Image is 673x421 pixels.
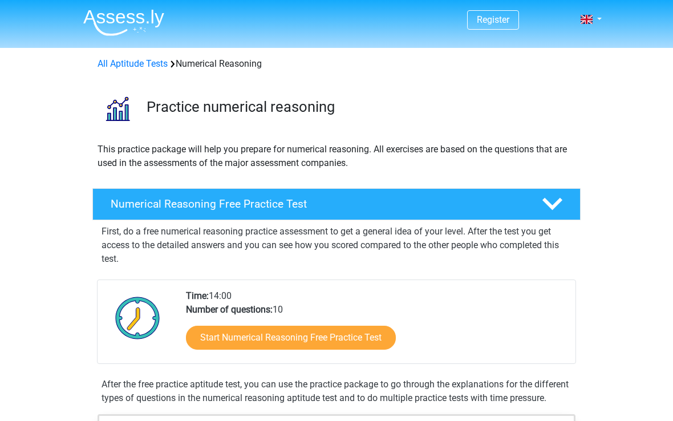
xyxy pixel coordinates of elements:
[477,14,509,25] a: Register
[93,84,141,133] img: numerical reasoning
[97,378,576,405] div: After the free practice aptitude test, you can use the practice package to go through the explana...
[111,197,524,211] h4: Numerical Reasoning Free Practice Test
[102,225,571,266] p: First, do a free numerical reasoning practice assessment to get a general idea of your level. Aft...
[83,9,164,36] img: Assessly
[98,58,168,69] a: All Aptitude Tests
[93,57,580,71] div: Numerical Reasoning
[186,326,396,350] a: Start Numerical Reasoning Free Practice Test
[186,290,209,301] b: Time:
[88,188,585,220] a: Numerical Reasoning Free Practice Test
[147,98,571,116] h3: Practice numerical reasoning
[98,143,575,170] p: This practice package will help you prepare for numerical reasoning. All exercises are based on t...
[177,289,575,363] div: 14:00 10
[109,289,167,346] img: Clock
[186,304,273,315] b: Number of questions:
